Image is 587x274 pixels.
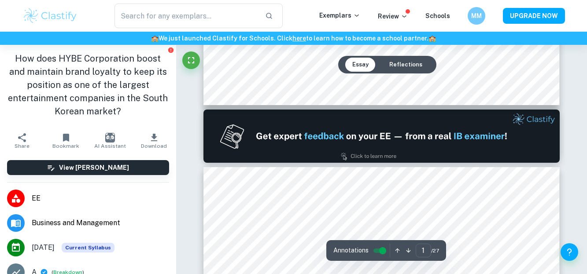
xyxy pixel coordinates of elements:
[52,143,79,149] span: Bookmark
[182,51,200,69] button: Fullscreen
[22,7,78,25] img: Clastify logo
[62,243,114,252] div: This exemplar is based on the current syllabus. Feel free to refer to it for inspiration/ideas wh...
[44,128,88,153] button: Bookmark
[333,246,369,255] span: Annotations
[468,7,485,25] button: MM
[88,128,132,153] button: AI Assistant
[32,218,169,228] span: Business and Management
[2,33,585,43] h6: We just launched Clastify for Schools. Click to learn how to become a school partner.
[471,11,481,21] h6: MM
[32,193,169,204] span: EE
[345,58,376,72] button: Essay
[15,143,30,149] span: Share
[378,11,408,21] p: Review
[94,143,126,149] span: AI Assistant
[151,35,159,42] span: 🏫
[7,52,169,118] h1: How does HYBE Corporation boost and maintain brand loyalty to keep its position as one of the lar...
[105,133,115,142] img: AI Assistant
[503,8,565,24] button: UPGRADE NOW
[168,47,174,53] button: Report issue
[132,128,176,153] button: Download
[431,247,439,255] span: / 27
[428,35,436,42] span: 🏫
[561,243,578,261] button: Help and Feedback
[141,143,167,149] span: Download
[425,12,450,19] a: Schools
[7,160,169,175] button: View [PERSON_NAME]
[62,243,114,252] span: Current Syllabus
[203,110,560,163] img: Ad
[382,58,429,72] button: Reflections
[32,242,55,253] span: [DATE]
[114,4,258,28] input: Search for any exemplars...
[59,163,129,172] h6: View [PERSON_NAME]
[319,11,360,20] p: Exemplars
[292,35,306,42] a: here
